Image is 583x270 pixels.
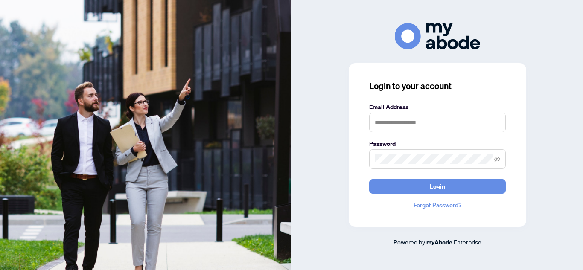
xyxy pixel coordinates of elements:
a: myAbode [426,238,452,247]
span: Login [430,180,445,193]
h3: Login to your account [369,80,506,92]
span: eye-invisible [494,156,500,162]
span: Powered by [394,238,425,246]
label: Email Address [369,102,506,112]
label: Password [369,139,506,148]
button: Login [369,179,506,194]
a: Forgot Password? [369,200,506,210]
img: ma-logo [395,23,480,49]
span: Enterprise [454,238,481,246]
